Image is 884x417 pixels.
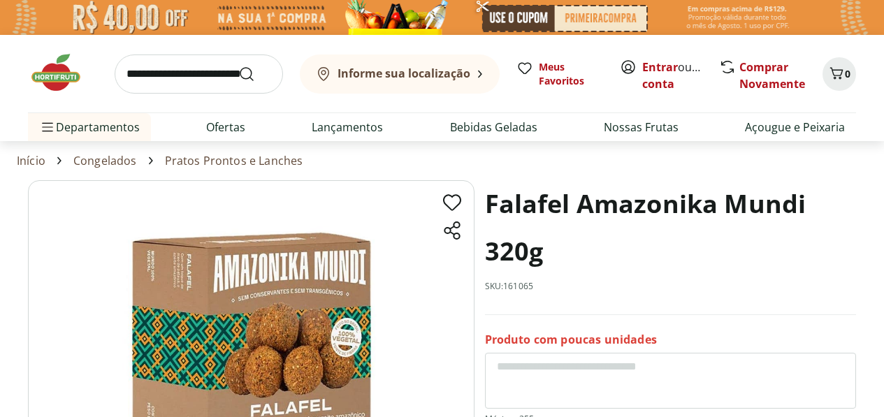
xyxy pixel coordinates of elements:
[115,54,283,94] input: search
[739,59,805,92] a: Comprar Novamente
[73,154,137,167] a: Congelados
[238,66,272,82] button: Submit Search
[485,332,657,347] p: Produto com poucas unidades
[485,281,534,292] p: SKU: 161065
[17,154,45,167] a: Início
[642,59,704,92] span: ou
[39,110,140,144] span: Departamentos
[539,60,603,88] span: Meus Favoritos
[28,52,98,94] img: Hortifruti
[745,119,845,136] a: Açougue e Peixaria
[206,119,245,136] a: Ofertas
[338,66,470,81] b: Informe sua localização
[604,119,679,136] a: Nossas Frutas
[300,54,500,94] button: Informe sua localização
[450,119,537,136] a: Bebidas Geladas
[845,67,850,80] span: 0
[485,180,856,275] h1: Falafel Amazonika Mundi 320g
[823,57,856,91] button: Carrinho
[642,59,719,92] a: Criar conta
[312,119,383,136] a: Lançamentos
[39,110,56,144] button: Menu
[165,154,303,167] a: Pratos Prontos e Lanches
[642,59,678,75] a: Entrar
[516,60,603,88] a: Meus Favoritos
